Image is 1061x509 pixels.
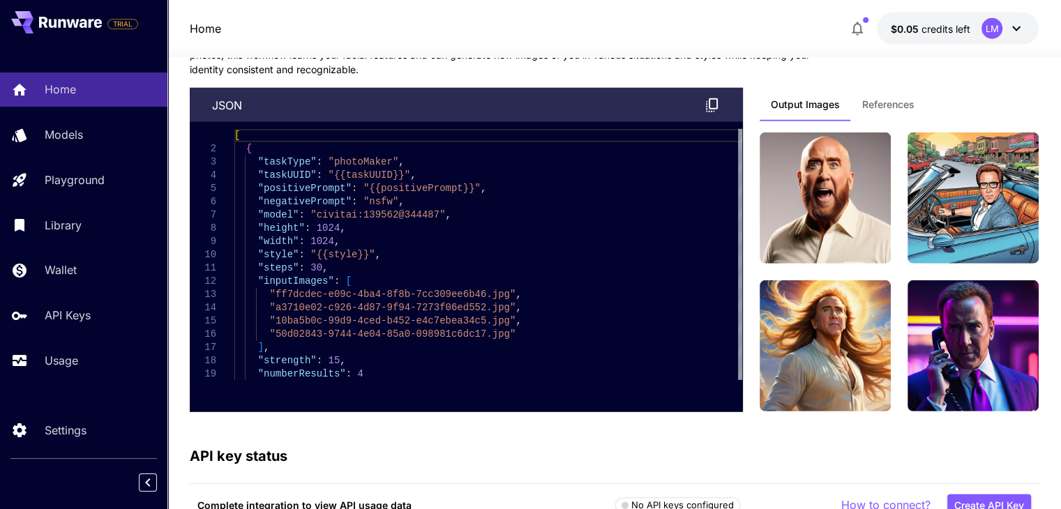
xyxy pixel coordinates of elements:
[317,156,322,167] span: :
[258,222,305,234] span: "height"
[45,81,76,98] p: Home
[190,182,216,195] div: 5
[352,183,357,194] span: :
[363,196,398,207] span: "nsfw"
[299,209,304,220] span: :
[398,196,404,207] span: ,
[45,126,83,143] p: Models
[346,275,352,287] span: [
[212,97,242,114] p: json
[921,23,970,35] span: credits left
[264,342,269,353] span: ,
[877,13,1039,45] button: $0.05LM
[771,98,840,111] span: Output Images
[258,156,317,167] span: "taskType"
[328,355,340,366] span: 15
[190,20,221,37] a: Home
[269,289,516,300] span: "ff7dcdec-e09c-4ba4-8f8b-7cc309ee6b46.jpg"
[269,302,516,313] span: "a3710e02-c926-4d87-9f94-7273f06ed552.jpg"
[258,275,334,287] span: "inputImages"
[190,341,216,354] div: 17
[357,368,363,379] span: 4
[317,355,322,366] span: :
[190,354,216,367] div: 18
[310,236,334,247] span: 1024
[328,169,410,181] span: "{{taskUUID}}"
[190,129,216,142] div: 1
[190,367,216,381] div: 19
[310,262,322,273] span: 30
[908,280,1039,411] img: closeup man rwre on the phone, wearing a suit
[398,156,404,167] span: ,
[107,15,138,32] span: Add your payment card to enable full platform functionality.
[45,217,82,234] p: Library
[760,132,891,264] img: man rwre long hair, enjoying sun and wind
[45,422,86,439] p: Settings
[258,169,317,181] span: "taskUUID"
[346,368,352,379] span: :
[410,169,416,181] span: ,
[45,261,77,278] p: Wallet
[862,98,915,111] span: References
[352,196,357,207] span: :
[363,183,481,194] span: "{{positivePrompt}}"
[481,183,486,194] span: ,
[190,222,216,235] div: 8
[317,169,322,181] span: :
[981,18,1002,39] div: LM
[891,23,921,35] span: $0.05
[190,235,216,248] div: 9
[760,280,891,411] img: man rwre long hair, enjoying sun and wind` - Style: `Fantasy art
[190,301,216,314] div: 14
[516,302,521,313] span: ,
[334,275,340,287] span: :
[299,236,304,247] span: :
[334,236,340,247] span: ,
[190,20,221,37] nav: breadcrumb
[269,328,516,340] span: "50d02843-9744-4e04-85a0-098981c6dc17.jpg"
[305,222,310,234] span: :
[45,172,105,188] p: Playground
[139,473,157,492] button: Collapse sidebar
[299,262,304,273] span: :
[299,249,304,260] span: :
[190,261,216,275] div: 11
[908,132,1039,264] img: man rwre in a convertible car
[190,288,216,301] div: 13
[190,328,216,341] div: 16
[516,289,521,300] span: ,
[340,222,345,234] span: ,
[45,307,91,324] p: API Keys
[190,314,216,328] div: 15
[258,209,299,220] span: "model"
[190,248,216,261] div: 10
[190,275,216,288] div: 12
[258,368,346,379] span: "numberResults"
[190,155,216,169] div: 3
[446,209,451,220] span: ,
[258,249,299,260] span: "style"
[317,222,340,234] span: 1024
[258,262,299,273] span: "steps"
[45,352,78,369] p: Usage
[310,209,445,220] span: "civitai:139562@344487"
[891,22,970,36] div: $0.05
[258,355,317,366] span: "strength"
[375,249,381,260] span: ,
[190,446,287,466] p: API key status
[258,236,299,247] span: "width"
[322,262,328,273] span: ,
[258,342,264,353] span: ]
[190,169,216,182] div: 4
[190,142,216,155] div: 2
[190,208,216,222] div: 7
[328,156,398,167] span: "photoMaker"
[269,315,516,326] span: "10ba5b0c-99d9-4ced-b452-e4c7ebea34c5.jpg"
[310,249,375,260] span: "{{style}}"
[258,196,352,207] span: "negativePrompt"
